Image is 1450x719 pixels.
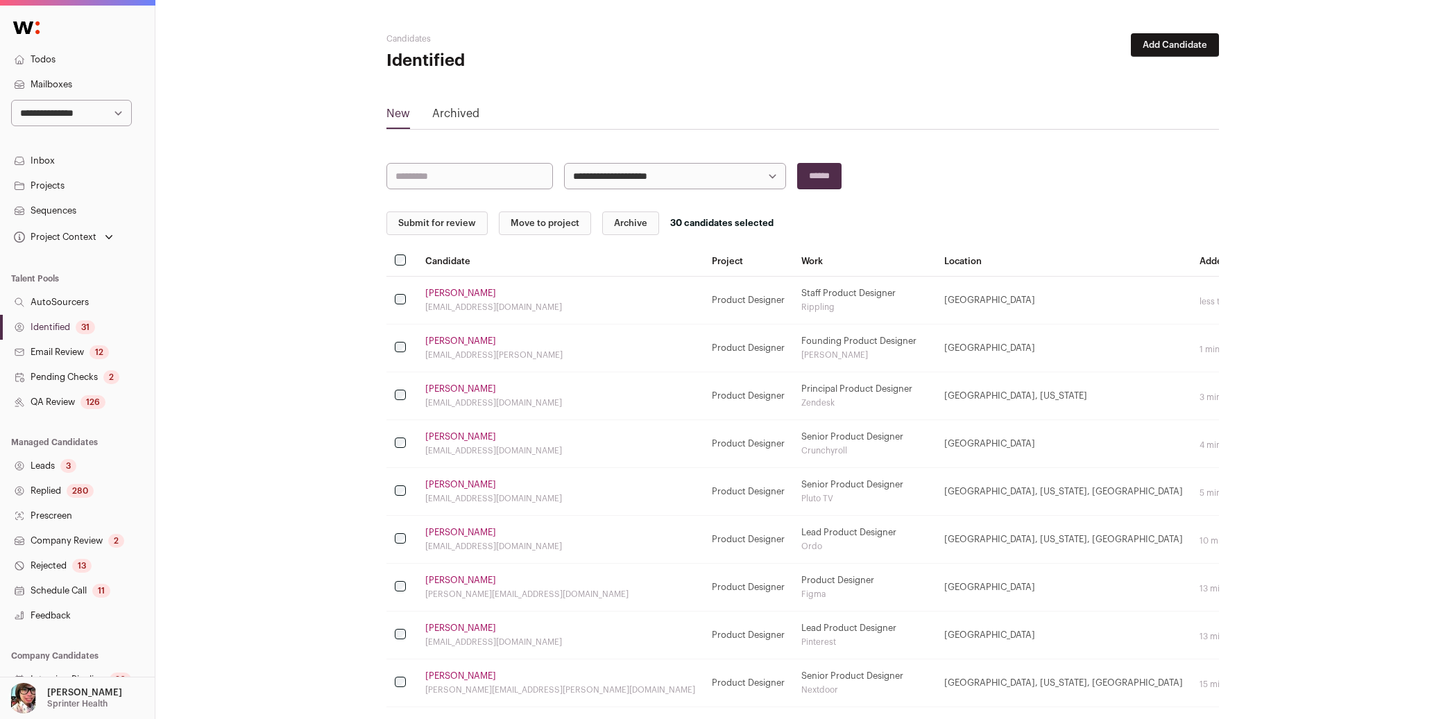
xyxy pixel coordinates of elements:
[703,246,793,276] th: Project
[425,527,496,538] a: [PERSON_NAME]
[793,419,936,467] td: Senior Product Designer
[6,14,47,42] img: Wellfound
[1200,535,1286,546] div: 10 minutes ago
[936,419,1191,467] td: [GEOGRAPHIC_DATA]
[425,397,695,408] div: [EMAIL_ADDRESS][DOMAIN_NAME]
[703,611,793,659] td: Product Designer
[425,623,496,634] a: [PERSON_NAME]
[936,563,1191,611] td: [GEOGRAPHIC_DATA]
[386,105,410,128] a: New
[11,232,96,243] div: Project Context
[1191,246,1294,276] th: Added
[386,211,488,235] button: Submit for review
[80,395,105,409] div: 126
[1200,344,1286,355] div: 1 minute ago
[793,515,936,563] td: Lead Product Designer
[8,683,39,713] img: 14759586-medium_jpg
[417,246,703,276] th: Candidate
[425,288,496,299] a: [PERSON_NAME]
[936,372,1191,419] td: [GEOGRAPHIC_DATA], [US_STATE]
[89,345,109,359] div: 12
[76,320,95,334] div: 31
[703,419,793,467] td: Product Designer
[103,370,119,384] div: 2
[793,324,936,372] td: Founding Product Designer
[793,659,936,707] td: Senior Product Designer
[1200,440,1286,451] div: 4 minutes ago
[110,673,131,686] div: 26
[425,479,496,490] a: [PERSON_NAME]
[425,589,695,600] div: [PERSON_NAME][EMAIL_ADDRESS][DOMAIN_NAME]
[425,493,695,504] div: [EMAIL_ADDRESS][DOMAIN_NAME]
[936,611,1191,659] td: [GEOGRAPHIC_DATA]
[703,372,793,419] td: Product Designer
[425,575,496,586] a: [PERSON_NAME]
[425,336,496,347] a: [PERSON_NAME]
[936,515,1191,563] td: [GEOGRAPHIC_DATA], [US_STATE], [GEOGRAPHIC_DATA]
[1200,631,1286,642] div: 13 minutes ago
[1200,487,1286,499] div: 5 minutes ago
[801,684,928,695] div: Nextdoor
[425,541,695,552] div: [EMAIL_ADDRESS][DOMAIN_NAME]
[11,227,116,247] button: Open dropdown
[499,211,591,235] button: Move to project
[801,349,928,361] div: [PERSON_NAME]
[936,246,1191,276] th: Location
[801,302,928,313] div: Rippling
[703,467,793,515] td: Product Designer
[386,33,664,44] h2: Candidates
[936,659,1191,707] td: [GEOGRAPHIC_DATA], [US_STATE], [GEOGRAPHIC_DATA]
[1131,33,1219,57] button: Add Candidate
[425,670,496,682] a: [PERSON_NAME]
[72,559,92,573] div: 13
[793,246,936,276] th: Work
[1200,392,1286,403] div: 3 minutes ago
[425,636,695,648] div: [EMAIL_ADDRESS][DOMAIN_NAME]
[425,302,695,313] div: [EMAIL_ADDRESS][DOMAIN_NAME]
[793,276,936,324] td: Staff Product Designer
[703,515,793,563] td: Product Designer
[703,276,793,324] td: Product Designer
[801,493,928,504] div: Pluto TV
[801,397,928,408] div: Zendesk
[793,467,936,515] td: Senior Product Designer
[108,534,124,548] div: 2
[703,324,793,372] td: Product Designer
[425,431,496,442] a: [PERSON_NAME]
[793,372,936,419] td: Principal Product Designer
[936,324,1191,372] td: [GEOGRAPHIC_DATA]
[47,687,122,698] p: [PERSON_NAME]
[1200,296,1286,307] div: less than a minute ago
[793,611,936,659] td: Lead Product Designer
[602,211,659,235] button: Archive
[1200,583,1286,594] div: 13 minutes ago
[47,698,108,709] p: Sprinter Health
[801,445,928,456] div: Crunchyroll
[936,467,1191,515] td: [GEOGRAPHIC_DATA], [US_STATE], [GEOGRAPHIC_DATA]
[703,563,793,611] td: Product Designer
[67,484,94,498] div: 280
[801,589,928,600] div: Figma
[386,50,664,72] h1: Identified
[425,445,695,456] div: [EMAIL_ADDRESS][DOMAIN_NAME]
[936,276,1191,324] td: [GEOGRAPHIC_DATA]
[92,584,110,598] div: 11
[703,659,793,707] td: Product Designer
[432,105,479,128] a: Archived
[425,383,496,395] a: [PERSON_NAME]
[1200,679,1286,690] div: 15 minutes ago
[793,563,936,611] td: Product Designer
[6,683,125,713] button: Open dropdown
[801,541,928,552] div: Ordo
[801,636,928,648] div: Pinterest
[670,218,774,229] div: 30 candidates selected
[425,684,695,695] div: [PERSON_NAME][EMAIL_ADDRESS][PERSON_NAME][DOMAIN_NAME]
[425,349,695,361] div: [EMAIL_ADDRESS][PERSON_NAME]
[60,459,76,473] div: 3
